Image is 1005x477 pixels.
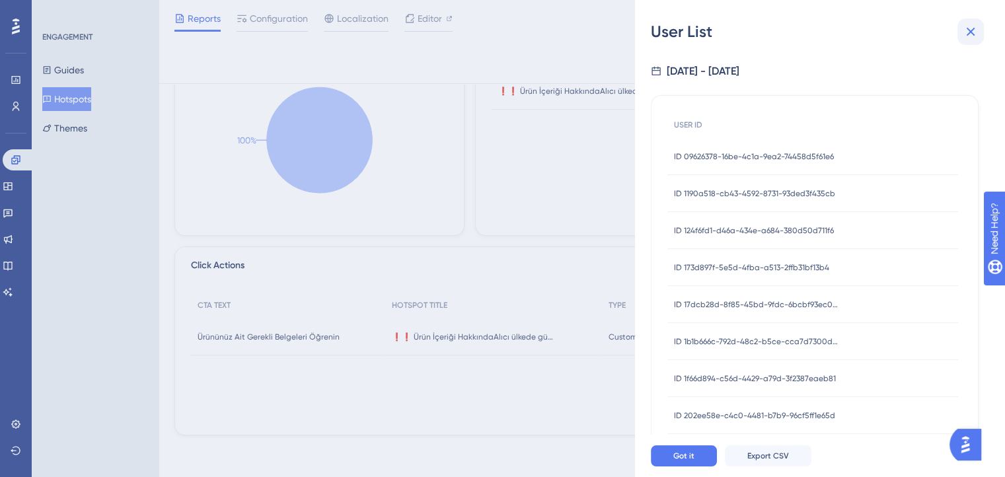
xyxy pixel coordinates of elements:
[673,451,694,461] span: Got it
[674,336,839,347] span: ID 1b1b666c-792d-48c2-b5ce-cca7d7300db6
[651,21,989,42] div: User List
[674,225,834,236] span: ID 124f6fd1-d46a-434e-a684-380d50d711f6
[667,63,739,79] div: [DATE] - [DATE]
[674,151,834,162] span: ID 09626378-16be-4c1a-9ea2-74458d5f61e6
[674,299,839,310] span: ID 17dcb28d-8f85-45bd-9fdc-6bcbf93ec02d
[747,451,789,461] span: Export CSV
[674,373,836,384] span: ID 1f66d894-c56d-4429-a79d-3f2387eaeb81
[31,3,83,19] span: Need Help?
[674,188,835,199] span: ID 1190a518-cb43-4592-8731-93ded3f435cb
[674,262,829,273] span: ID 173d897f-5e5d-4fba-a513-2ffb31bf13b4
[651,445,717,466] button: Got it
[674,120,702,130] span: USER ID
[674,410,835,421] span: ID 202ee58e-c4c0-4481-b7b9-96cf5ff1e65d
[949,425,989,464] iframe: UserGuiding AI Assistant Launcher
[725,445,811,466] button: Export CSV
